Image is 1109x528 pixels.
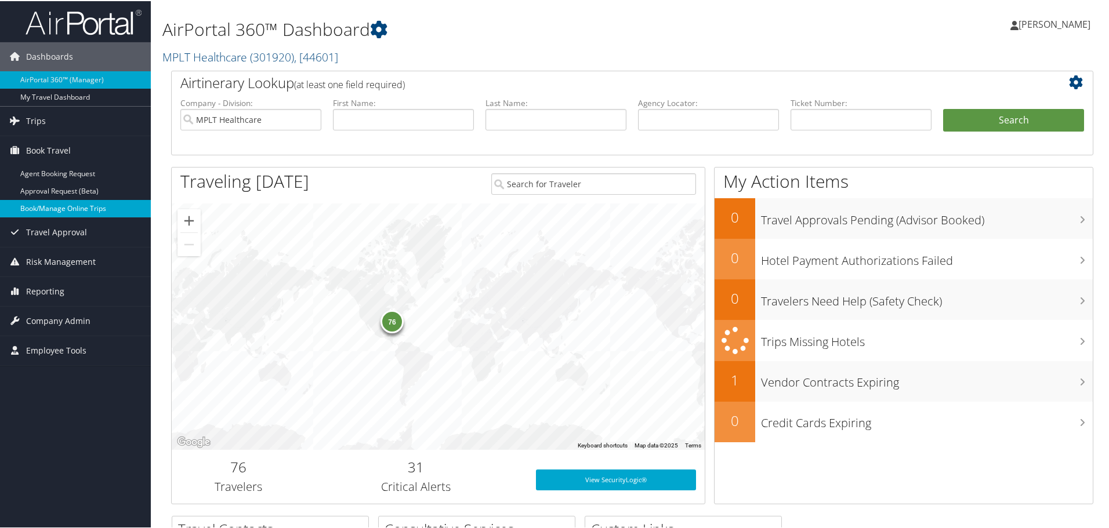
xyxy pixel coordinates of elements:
[715,197,1093,238] a: 0Travel Approvals Pending (Advisor Booked)
[715,369,755,389] h2: 1
[314,478,519,494] h3: Critical Alerts
[791,96,932,108] label: Ticket Number:
[294,77,405,90] span: (at least one field required)
[380,309,404,332] div: 76
[761,246,1093,268] h3: Hotel Payment Authorizations Failed
[761,408,1093,430] h3: Credit Cards Expiring
[175,434,213,449] img: Google
[26,305,90,334] span: Company Admin
[26,276,64,305] span: Reporting
[180,96,321,108] label: Company - Division:
[715,287,755,307] h2: 0
[685,441,701,447] a: Terms (opens in new tab)
[162,16,789,41] h1: AirPortal 360™ Dashboard
[638,96,779,108] label: Agency Locator:
[180,168,309,192] h1: Traveling [DATE]
[485,96,626,108] label: Last Name:
[715,206,755,226] h2: 0
[250,48,294,64] span: ( 301920 )
[26,41,73,70] span: Dashboards
[1010,6,1102,41] a: [PERSON_NAME]
[26,246,96,275] span: Risk Management
[175,434,213,449] a: Open this area in Google Maps (opens a new window)
[314,456,519,476] h2: 31
[715,238,1093,278] a: 0Hotel Payment Authorizations Failed
[715,410,755,429] h2: 0
[26,135,71,164] span: Book Travel
[162,48,338,64] a: MPLT Healthcare
[26,335,86,364] span: Employee Tools
[177,208,201,231] button: Zoom in
[26,217,87,246] span: Travel Approval
[715,247,755,267] h2: 0
[715,360,1093,400] a: 1Vendor Contracts Expiring
[761,205,1093,227] h3: Travel Approvals Pending (Advisor Booked)
[294,48,338,64] span: , [ 44601 ]
[536,468,696,489] a: View SecurityLogic®
[578,440,628,449] button: Keyboard shortcuts
[333,96,474,108] label: First Name:
[180,456,296,476] h2: 76
[715,278,1093,319] a: 0Travelers Need Help (Safety Check)
[761,286,1093,308] h3: Travelers Need Help (Safety Check)
[1019,17,1090,30] span: [PERSON_NAME]
[635,441,678,447] span: Map data ©2025
[177,232,201,255] button: Zoom out
[26,105,46,134] span: Trips
[715,319,1093,360] a: Trips Missing Hotels
[715,168,1093,192] h1: My Action Items
[491,172,696,194] input: Search for Traveler
[26,8,142,35] img: airportal-logo.png
[761,367,1093,389] h3: Vendor Contracts Expiring
[943,108,1084,131] button: Search
[180,478,296,494] h3: Travelers
[715,400,1093,441] a: 0Credit Cards Expiring
[180,72,1007,92] h2: Airtinerary Lookup
[761,327,1093,349] h3: Trips Missing Hotels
